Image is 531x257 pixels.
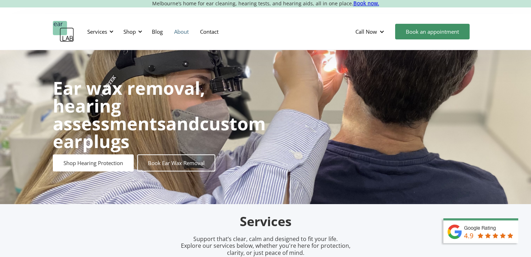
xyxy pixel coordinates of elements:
[87,28,107,35] div: Services
[53,154,134,171] a: Shop Hearing Protection
[146,21,168,42] a: Blog
[53,21,74,42] a: home
[53,111,266,153] strong: custom earplugs
[168,21,194,42] a: About
[53,79,266,150] h1: and
[194,21,224,42] a: Contact
[123,28,136,35] div: Shop
[350,21,392,42] div: Call Now
[83,21,116,42] div: Services
[355,28,377,35] div: Call Now
[172,236,360,256] p: Support that’s clear, calm and designed to fit your life. Explore our services below, whether you...
[53,76,205,136] strong: Ear wax removal, hearing assessments
[99,213,432,230] h2: Services
[395,24,470,39] a: Book an appointment
[137,154,215,171] a: Book Ear Wax Removal
[119,21,144,42] div: Shop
